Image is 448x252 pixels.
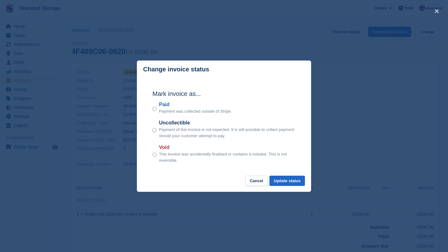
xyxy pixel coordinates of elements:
h2: Mark invoice as... [152,89,296,98]
p: Change invoice status [143,66,209,73]
button: close [432,6,442,16]
p: Payment of this invoice is not expected. It is still possible to collect payment should your cust... [159,127,296,139]
label: Uncollectible [159,119,296,127]
button: Update status [269,176,305,186]
label: Paid [159,101,232,108]
button: Cancel [245,176,268,186]
p: This invoice was accidentally finalised or contains a mistake. This is not reversible. [159,151,296,163]
p: Payment was collected outside of Stripe. [159,108,232,115]
label: Void [159,144,296,151]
